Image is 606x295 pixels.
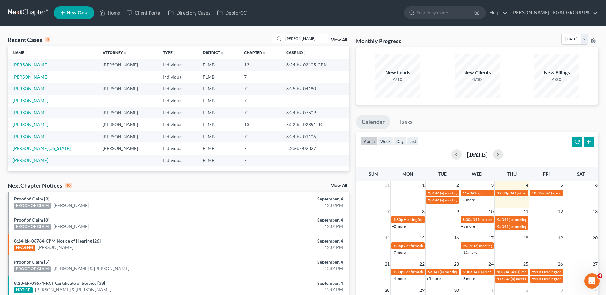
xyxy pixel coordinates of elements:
[239,118,281,130] td: 13
[417,7,475,19] input: Search by name...
[97,118,158,130] td: [PERSON_NAME]
[433,191,529,195] span: 341(a) meeting for [PERSON_NAME] & [PERSON_NAME]
[428,198,433,202] span: 2p
[497,276,503,281] span: 11a
[488,260,494,268] span: 24
[13,74,48,79] a: [PERSON_NAME]
[419,234,425,242] span: 15
[426,276,441,281] a: +5 more
[504,276,566,281] span: 341(a) meeting for [PERSON_NAME]
[456,181,460,189] span: 2
[158,131,197,142] td: Individual
[8,182,72,189] div: NextChapter Notices
[438,171,447,177] span: Tue
[158,155,197,166] td: Individual
[456,208,460,216] span: 9
[356,37,401,45] h3: Monthly Progress
[198,83,239,95] td: FLMB
[14,266,51,272] div: PROOF OF CLAIM
[356,115,390,129] a: Calendar
[13,62,48,67] a: [PERSON_NAME]
[281,107,349,118] td: 8:24-bk-07509
[238,196,343,202] div: September, 4
[392,250,406,255] a: +7 more
[497,224,501,229] span: 9a
[532,191,544,195] span: 10:30a
[592,260,598,268] span: 27
[378,137,394,146] button: week
[557,234,564,242] span: 19
[463,191,469,195] span: 11a
[14,196,49,201] a: Proof of Claim [9]
[239,131,281,142] td: 7
[239,59,281,71] td: 13
[523,234,529,242] span: 18
[13,110,48,115] a: [PERSON_NAME]
[103,50,127,55] a: Attorneyunfold_more
[331,38,347,42] a: View All
[375,69,420,76] div: New Leads
[14,245,35,251] div: HEARING
[543,171,550,177] span: Fri
[65,183,72,188] div: 10
[453,234,460,242] span: 16
[238,223,343,230] div: 12:01PM
[534,76,579,83] div: 4/20
[13,134,48,139] a: [PERSON_NAME]
[557,260,564,268] span: 26
[97,107,158,118] td: [PERSON_NAME]
[384,181,390,189] span: 31
[502,217,564,222] span: 341(a) meeting for [PERSON_NAME]
[14,259,49,265] a: Proof of Claim [5]
[455,69,500,76] div: New Clients
[198,95,239,107] td: FLMB
[490,286,494,294] span: 1
[510,269,571,274] span: 341(a) meeting for [PERSON_NAME]
[13,146,71,151] a: [PERSON_NAME][US_STATE]
[14,224,51,230] div: PROOF OF CLAIM
[393,269,403,274] span: 1:30p
[488,234,494,242] span: 17
[123,7,165,19] a: Client Portal
[470,191,565,195] span: 341(a) meeting for [PERSON_NAME] & [PERSON_NAME]
[238,265,343,272] div: 12:01PM
[67,11,88,15] span: New Case
[281,142,349,154] td: 8:23-bk-02827
[534,69,579,76] div: New Filings
[525,286,529,294] span: 2
[238,217,343,223] div: September, 4
[14,203,51,209] div: PROOF OF CLAIM
[214,7,250,19] a: DebtorCC
[198,71,239,83] td: FLMB
[404,269,510,274] span: Confirmation hearing for [PERSON_NAME] & [PERSON_NAME]
[238,244,343,251] div: 12:01PM
[594,286,598,294] span: 4
[53,202,89,208] a: [PERSON_NAME]
[486,7,508,19] a: Help
[473,217,534,222] span: 341(a) meeting for [PERSON_NAME]
[239,71,281,83] td: 7
[97,142,158,154] td: [PERSON_NAME]
[360,137,378,146] button: month
[53,223,89,230] a: [PERSON_NAME]
[238,286,343,293] div: 12:01PM
[463,217,472,222] span: 8:30a
[461,250,477,255] a: +12 more
[421,208,425,216] span: 8
[97,131,158,142] td: [PERSON_NAME]
[198,142,239,154] td: FLMB
[281,118,349,130] td: 8:22-bk-02851-RCT
[239,142,281,154] td: 7
[281,131,349,142] td: 8:24-bk-01106
[384,234,390,242] span: 14
[14,287,33,293] div: NOTICE
[158,71,197,83] td: Individual
[594,181,598,189] span: 6
[97,83,158,95] td: [PERSON_NAME]
[392,276,406,281] a: +4 more
[507,171,517,177] span: Thu
[14,280,105,286] a: 8:23-bk-03674-RCT Certificate of Service [38]
[433,198,529,202] span: 341(a) meeting for [PERSON_NAME] & [PERSON_NAME]
[428,269,432,274] span: 9a
[158,107,197,118] td: Individual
